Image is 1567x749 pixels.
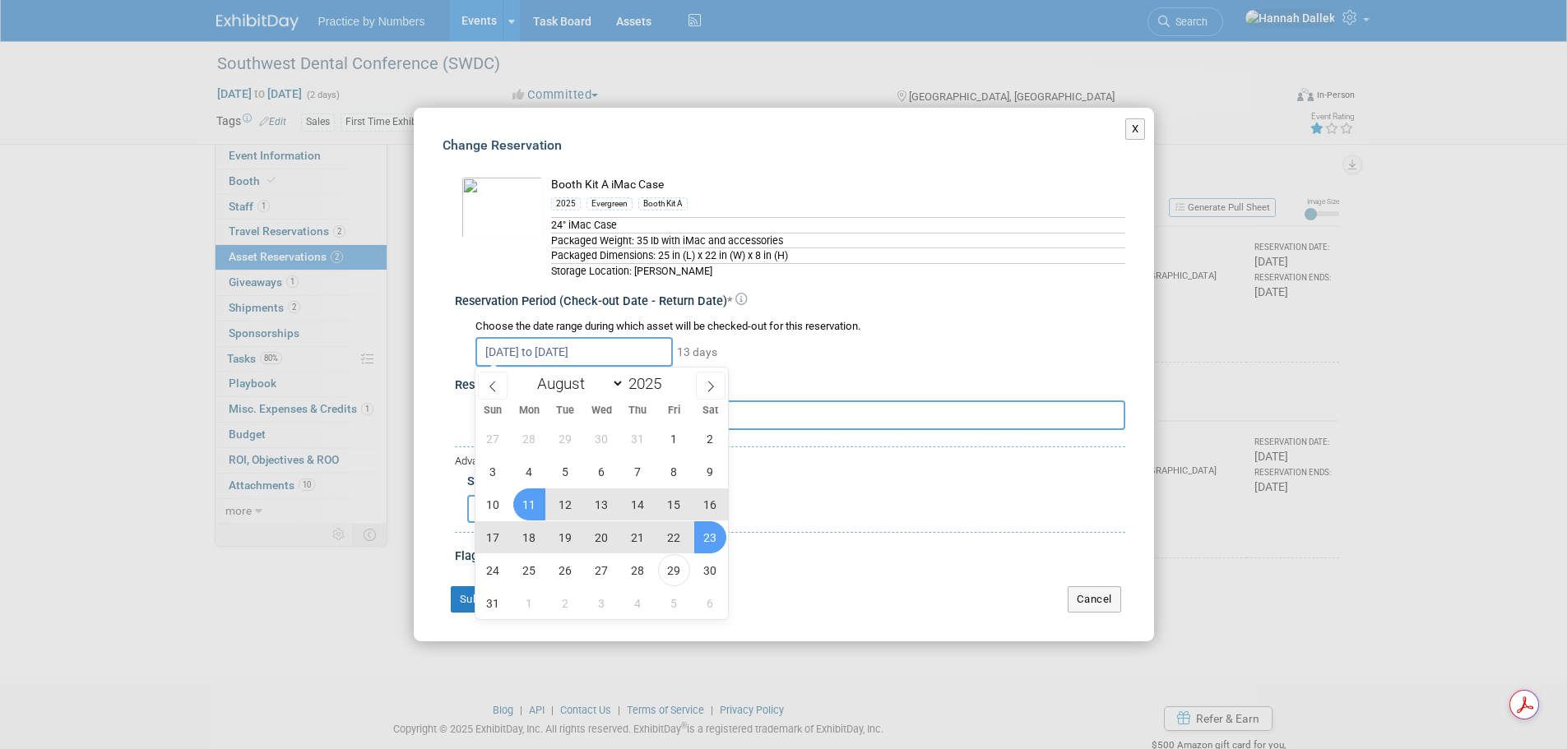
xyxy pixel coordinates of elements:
[694,423,726,455] span: August 2, 2025
[658,554,690,586] span: August 29, 2025
[513,521,545,553] span: August 18, 2025
[475,405,512,416] span: Sun
[1125,118,1146,140] button: X
[694,587,726,619] span: September 6, 2025
[583,405,619,416] span: Wed
[513,554,545,586] span: August 25, 2025
[477,488,509,520] span: August 10, 2025
[694,521,726,553] span: August 23, 2025
[455,454,1125,469] div: Advanced Options
[624,374,674,393] input: Year
[622,488,654,520] span: August 14, 2025
[622,521,654,553] span: August 21, 2025
[551,177,1125,194] div: Booth Kit A iMac Case
[477,587,509,619] span: August 31, 2025
[586,521,618,553] span: August 20, 2025
[675,345,717,358] span: 13 days
[511,405,547,416] span: Mon
[551,217,1125,233] div: 24" iMac Case
[475,337,673,367] input: Check-out Date - Return Date
[694,455,726,488] span: August 9, 2025
[455,549,481,563] span: Flag:
[513,587,545,619] span: September 1, 2025
[551,263,1125,279] div: Storage Location: [PERSON_NAME]
[477,455,509,488] span: August 3, 2025
[622,554,654,586] span: August 28, 2025
[551,197,581,210] div: 2025
[443,137,562,153] span: Change Reservation
[547,405,583,416] span: Tue
[530,373,624,394] select: Month
[622,587,654,619] span: September 4, 2025
[656,405,692,416] span: Fri
[622,423,654,455] span: July 31, 2025
[549,423,582,455] span: July 29, 2025
[455,294,1125,311] div: Reservation Period (Check-out Date - Return Date)
[451,586,505,613] button: Submit
[692,405,728,416] span: Sat
[586,587,618,619] span: September 3, 2025
[586,197,633,210] div: Evergreen
[658,455,690,488] span: August 8, 2025
[622,455,654,488] span: August 7, 2025
[658,488,690,520] span: August 15, 2025
[586,554,618,586] span: August 27, 2025
[586,488,618,520] span: August 13, 2025
[513,455,545,488] span: August 4, 2025
[549,488,582,520] span: August 12, 2025
[1068,586,1121,613] button: Cancel
[619,405,656,416] span: Thu
[477,423,509,455] span: July 27, 2025
[551,233,1125,248] div: Packaged Weight: 35 lb with iMac and accessories
[455,377,1125,395] div: Reservation Notes
[638,197,688,210] div: Booth Kit A
[551,247,1125,263] div: Packaged Dimensions: 25 in (L) x 22 in (W) x 8 in (H)
[586,423,618,455] span: July 30, 2025
[549,521,582,553] span: August 19, 2025
[477,554,509,586] span: August 24, 2025
[694,554,726,586] span: August 30, 2025
[549,554,582,586] span: August 26, 2025
[477,521,509,553] span: August 17, 2025
[549,455,582,488] span: August 5, 2025
[467,474,618,488] span: Shipping Logistics Category
[513,488,545,520] span: August 11, 2025
[586,455,618,488] span: August 6, 2025
[694,488,726,520] span: August 16, 2025
[658,521,690,553] span: August 22, 2025
[549,587,582,619] span: September 2, 2025
[475,319,1125,335] div: Choose the date range during which asset will be checked-out for this reservation.
[513,423,545,455] span: July 28, 2025
[658,587,690,619] span: September 5, 2025
[658,423,690,455] span: August 1, 2025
